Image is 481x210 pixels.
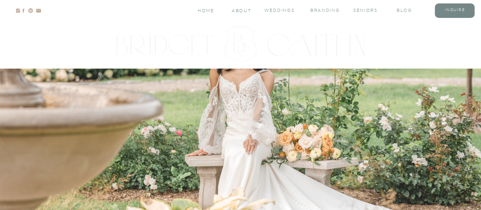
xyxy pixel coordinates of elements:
[232,8,254,14] a: About
[440,7,470,14] a: inquire
[198,8,219,14] a: Home
[353,7,384,14] a: seniors
[310,7,341,14] a: branding
[264,7,295,14] a: Weddings
[397,7,427,14] a: blog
